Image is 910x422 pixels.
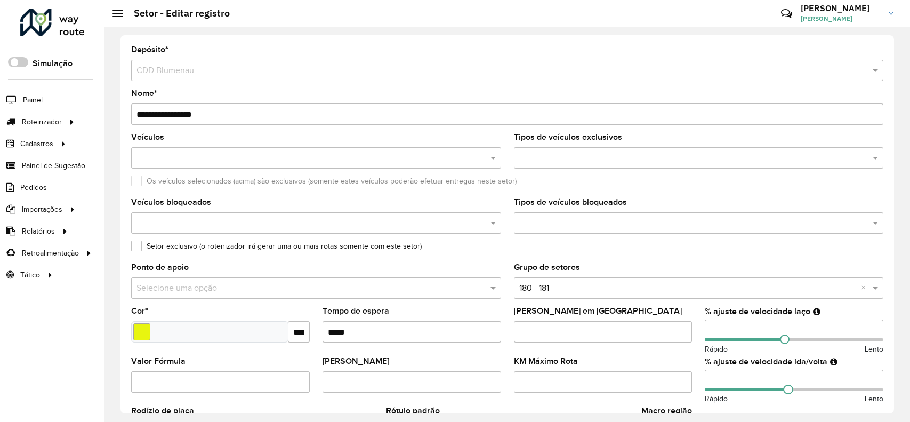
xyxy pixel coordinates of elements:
[830,357,837,366] em: Ajuste de velocidade do veículo entre a saída do depósito até o primeiro cliente e a saída do últ...
[20,182,47,193] span: Pedidos
[386,404,440,417] label: Rótulo padrão
[22,248,79,259] span: Retroalimentação
[131,355,186,368] label: Valor Fórmula
[865,393,883,404] span: Lento
[813,307,820,316] em: Ajuste de velocidade do veículo entre clientes
[801,14,881,23] span: [PERSON_NAME]
[865,344,883,355] span: Lento
[514,131,622,144] label: Tipos de veículos exclusivos
[133,323,150,340] input: Select a color
[23,94,43,106] span: Painel
[801,3,881,13] h3: [PERSON_NAME]
[861,282,870,294] span: Clear all
[514,355,578,368] label: KM Máximo Rota
[131,305,148,317] label: Cor
[641,404,692,417] label: Macro região
[131,241,422,252] label: Setor exclusivo (o roteirizador irá gerar uma ou mais rotas somente com este setor)
[22,204,62,215] span: Importações
[22,160,85,171] span: Painel de Sugestão
[20,138,53,149] span: Cadastros
[131,196,211,209] label: Veículos bloqueados
[131,131,164,144] label: Veículos
[131,404,194,417] label: Rodízio de placa
[775,2,798,25] a: Contato Rápido
[514,305,682,317] label: [PERSON_NAME] em [GEOGRAPHIC_DATA]
[22,226,55,237] span: Relatórios
[131,176,517,187] label: Os veículos selecionados (acima) são exclusivos (somente estes veículos poderão efetuar entregas ...
[323,305,389,317] label: Tempo de espera
[123,7,230,19] h2: Setor - Editar registro
[33,57,73,70] label: Simulação
[131,261,189,274] label: Ponto de apoio
[705,393,728,404] span: Rápido
[131,87,157,100] label: Nome
[705,305,810,318] label: % ajuste de velocidade laço
[323,355,389,368] label: [PERSON_NAME]
[131,43,168,56] label: Depósito
[514,261,580,274] label: Grupo de setores
[20,269,40,281] span: Tático
[705,344,728,355] span: Rápido
[22,116,62,128] span: Roteirizador
[514,196,627,209] label: Tipos de veículos bloqueados
[705,355,827,368] label: % ajuste de velocidade ida/volta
